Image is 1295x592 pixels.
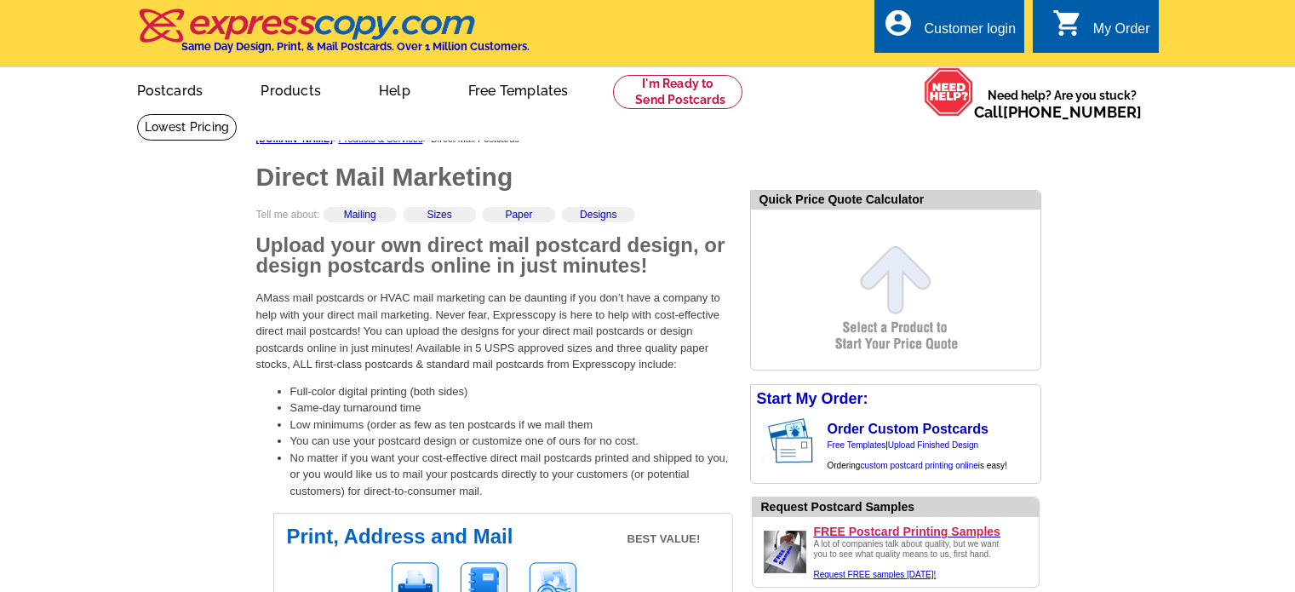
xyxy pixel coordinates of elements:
li: Same-day turnaround time [290,399,733,417]
span: BEST VALUE! [627,531,701,548]
a: [PHONE_NUMBER] [1003,103,1142,121]
li: No matter if you want your cost-effective direct mail postcards printed and shipped to you, or yo... [290,450,733,500]
span: | Ordering is easy! [828,440,1007,470]
li: Full-color digital printing (both sides) [290,383,733,400]
h1: Direct Mail Marketing [256,164,733,190]
a: Products [233,69,348,109]
a: Order Custom Postcards [828,422,988,436]
img: help [924,67,974,117]
img: Upload a design ready to be printed [759,526,811,578]
a: account_circle Customer login [883,19,1016,40]
p: AMass mail postcards or HVAC mail marketing can be daunting if you don’t have a company to help w... [256,290,733,373]
div: A lot of companies talk about quality, but we want you to see what quality means to us, first hand. [814,539,1010,580]
a: shopping_cart My Order [1052,19,1150,40]
img: post card showing stamp and address area [765,413,825,469]
li: You can use your postcard design or customize one of ours for no cost. [290,433,733,450]
div: Request Postcard Samples [761,498,1039,516]
a: Help [352,69,438,109]
a: Free Templates [828,440,886,450]
a: Upload Finished Design [888,440,978,450]
span: Call [974,103,1142,121]
h2: Upload your own direct mail postcard design, or design postcards online in just minutes! [256,235,733,276]
a: Sizes [427,209,451,221]
a: Same Day Design, Print, & Mail Postcards. Over 1 Million Customers. [137,20,530,53]
a: Postcards [110,69,231,109]
a: Paper [505,209,532,221]
h2: Print, Address and Mail [287,526,719,547]
i: account_circle [883,8,914,38]
h4: Same Day Design, Print, & Mail Postcards. Over 1 Million Customers. [181,40,530,53]
img: background image for postcard [751,413,765,469]
div: Customer login [924,21,1016,45]
div: Tell me about: [256,207,733,235]
li: Low minimums (order as few as ten postcards if we mail them [290,417,733,434]
a: Designs [580,209,616,221]
div: Start My Order: [751,385,1040,413]
span: Need help? Are you stuck? [974,87,1150,121]
a: Mailing [344,209,376,221]
a: custom postcard printing online [860,461,977,470]
div: My Order [1093,21,1150,45]
a: Request FREE samples [DATE]! [814,570,937,579]
div: Quick Price Quote Calculator [751,191,1040,210]
a: FREE Postcard Printing Samples [814,524,1032,539]
a: Free Templates [441,69,596,109]
i: shopping_cart [1052,8,1083,38]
